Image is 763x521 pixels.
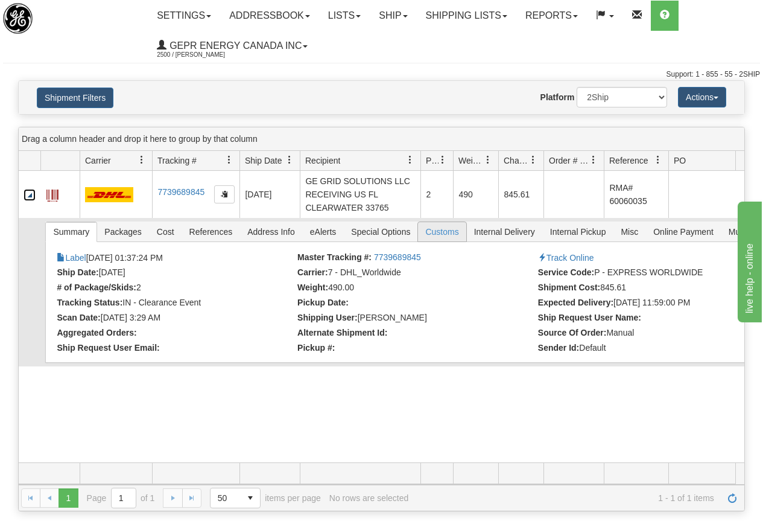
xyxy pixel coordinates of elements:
th: Press ctrl + space to group [498,151,543,171]
a: Ship [370,1,416,31]
span: GEPR Energy Canada Inc [166,40,302,51]
a: Packages filter column settings [432,150,453,170]
td: 490 [453,171,498,218]
a: Charge filter column settings [523,150,543,170]
a: Track Online [538,253,594,263]
span: eAlerts [303,222,344,241]
a: Reports [516,1,587,31]
th: Press ctrl + space to group [420,151,453,171]
td: GE GRID SOLUTIONS LLC RECEIVING US FL CLEARWATER 33765 [300,171,420,218]
iframe: chat widget [735,199,762,322]
li: [DATE] [57,267,294,280]
span: 1 - 1 of 1 items [417,493,714,503]
span: Packages [97,222,148,241]
img: 7 - DHL_Worldwide [85,187,133,202]
a: PO filter column settings [728,150,749,170]
div: Support: 1 - 855 - 55 - 2SHIP [3,69,760,80]
td: 2 [420,171,453,218]
a: Settings [148,1,220,31]
strong: Alternate Shipment Id: [297,328,387,337]
span: Tracking # [157,155,197,167]
a: 7739689845 [157,187,204,197]
strong: Ship Request User Email: [57,343,159,353]
a: Weight filter column settings [478,150,498,170]
td: RMA# 60060035 [604,171,668,218]
td: 845.61 [498,171,543,218]
a: Reference filter column settings [648,150,668,170]
strong: Service Code: [538,267,594,277]
span: Recipient [305,155,340,167]
strong: Carrier: [297,267,328,277]
span: Reference [609,155,648,167]
strong: Ship Request User Name: [538,313,641,322]
strong: Shipment Cost: [538,283,600,292]
th: Press ctrl + space to group [239,151,300,171]
span: Page of 1 [87,488,155,508]
a: 7739689845 [374,252,421,262]
strong: Pickup Date: [297,298,349,307]
strong: Master Tracking #: [297,252,372,262]
input: Page 1 [112,488,136,508]
span: Ship Date [245,155,282,167]
a: Ship Date filter column settings [279,150,300,170]
span: 50 [218,492,233,504]
span: Customs [418,222,466,241]
div: grid grouping header [19,127,744,151]
a: Tracking # filter column settings [219,150,239,170]
span: Special Options [344,222,417,241]
th: Press ctrl + space to group [604,151,668,171]
th: Press ctrl + space to group [300,151,420,171]
span: PO [674,155,686,167]
span: Packages [426,155,438,167]
span: select [241,488,260,508]
span: Summary [46,222,97,241]
li: 7 - DHL_Worldwide [297,267,535,280]
li: Glenn Apura (29972) [297,313,535,325]
button: Copy to clipboard [214,185,235,203]
strong: Ship Date: [57,267,98,277]
span: References [182,222,240,241]
img: logo2500.jpg [3,3,33,34]
a: Order # / Ship Request # filter column settings [583,150,604,170]
span: Page 1 [59,488,78,508]
th: Press ctrl + space to group [80,151,152,171]
span: Weight [458,155,484,167]
strong: Aggregated Orders: [57,328,136,337]
button: Shipment Filters [37,88,113,108]
a: Lists [319,1,370,31]
span: 2500 / [PERSON_NAME] [157,49,247,61]
li: 490.00 [297,283,535,295]
strong: # of Package/Skids: [57,283,136,292]
a: Label [46,184,59,203]
strong: Pickup #: [297,343,335,353]
a: Shipping lists [417,1,516,31]
strong: Sender Id: [538,343,579,353]
th: Press ctrl + space to group [543,151,604,171]
div: live help - online [9,7,112,22]
span: Order # / Ship Request # [549,155,589,167]
th: Press ctrl + space to group [152,151,239,171]
strong: Expected Delivery: [538,298,613,307]
a: Collapse [24,189,36,201]
li: [DATE] 01:37:24 PM [57,252,294,264]
a: Recipient filter column settings [400,150,420,170]
li: IN - Clearance Event [57,298,294,310]
span: items per page [210,488,321,508]
li: 2 [57,283,294,295]
span: Cost [150,222,182,241]
th: Press ctrl + space to group [453,151,498,171]
span: Internal Pickup [543,222,613,241]
strong: Scan Date: [57,313,100,322]
button: Actions [678,87,726,107]
span: Carrier [85,155,111,167]
a: GEPR Energy Canada Inc 2500 / [PERSON_NAME] [148,31,317,61]
span: Internal Delivery [467,222,542,241]
span: Address Info [240,222,302,241]
th: Press ctrl + space to group [668,151,749,171]
a: Addressbook [220,1,319,31]
strong: Source Of Order: [538,328,607,337]
span: Charge [504,155,529,167]
label: Platform [540,91,575,103]
strong: Tracking Status: [57,298,122,307]
li: [DATE] 3:29 AM [57,313,294,325]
